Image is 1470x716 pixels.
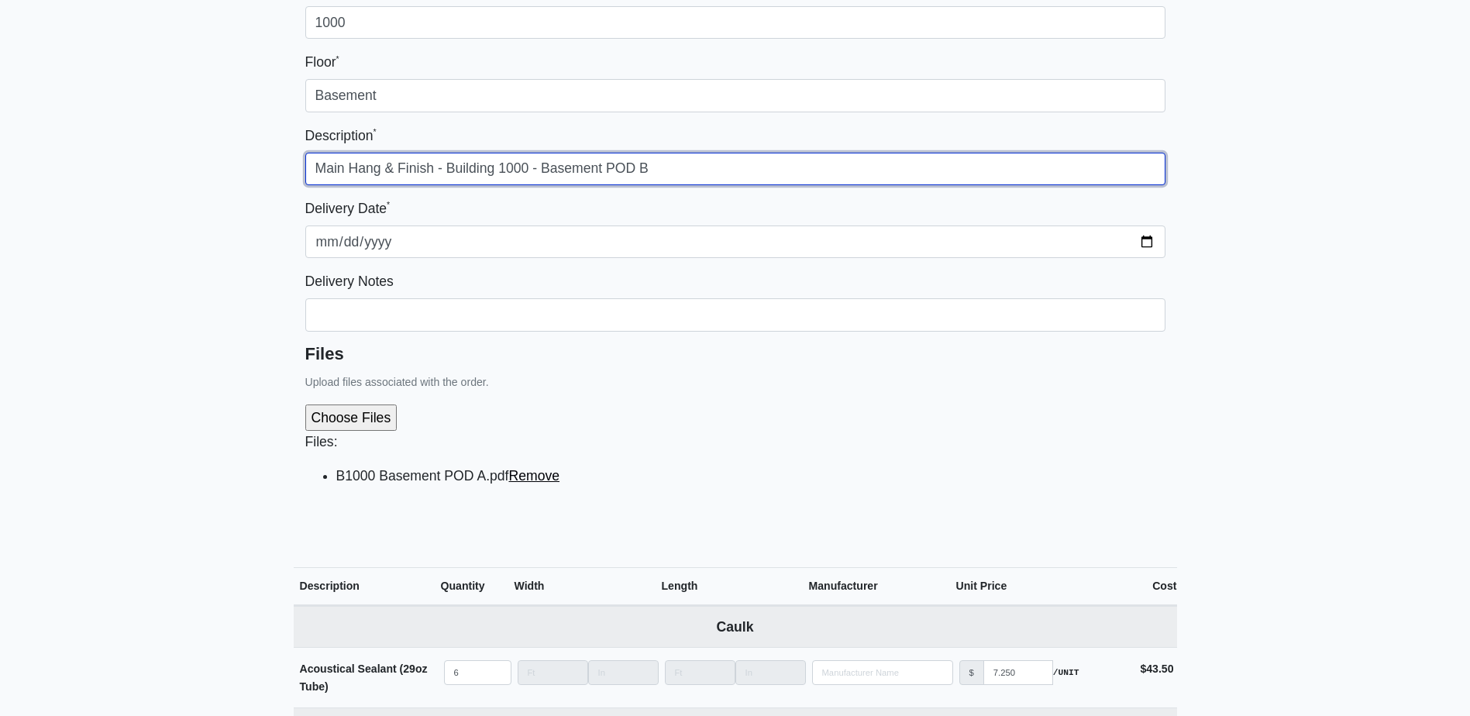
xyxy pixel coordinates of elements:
[300,663,428,693] strong: Acoustical Sealant (29oz Tube)
[300,580,360,592] span: Description
[518,660,588,685] input: Length
[305,404,563,431] input: Choose Files
[441,567,515,606] th: Quantity
[305,198,391,219] label: Delivery Date
[665,660,735,685] input: Length
[305,51,339,73] label: Floor
[735,660,806,685] input: Length
[444,660,511,685] input: quantity
[809,567,956,606] th: Manufacturer
[305,376,489,388] small: Upload files associated with the order.
[305,431,1165,453] p: Files:
[509,468,560,484] a: Remove
[515,567,662,606] th: Width
[305,344,1165,364] h5: Files
[305,270,394,292] label: Delivery Notes
[305,125,377,146] label: Description
[1103,567,1177,606] th: Cost
[717,619,754,635] b: Caulk
[662,567,809,606] th: Length
[588,660,659,685] input: Length
[305,225,1165,258] input: mm-dd-yyyy
[336,465,1165,487] li: B1000 Basement POD A.pdf
[1140,663,1173,675] strong: $43.50
[956,567,1103,606] th: Unit Price
[812,660,953,685] input: Search
[983,660,1053,685] input: manufacturer
[959,660,984,685] div: $
[1053,666,1079,680] strong: /UNIT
